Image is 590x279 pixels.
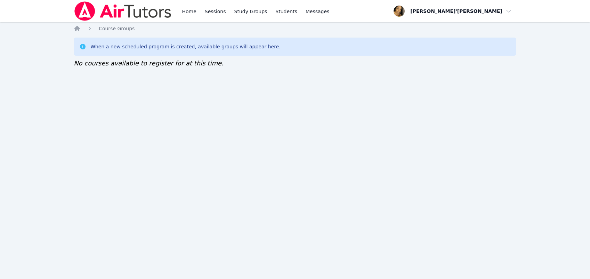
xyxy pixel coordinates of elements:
[90,43,281,50] div: When a new scheduled program is created, available groups will appear here.
[99,25,135,32] a: Course Groups
[74,59,224,67] span: No courses available to register for at this time.
[99,26,135,31] span: Course Groups
[74,1,172,21] img: Air Tutors
[74,25,516,32] nav: Breadcrumb
[306,8,330,15] span: Messages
